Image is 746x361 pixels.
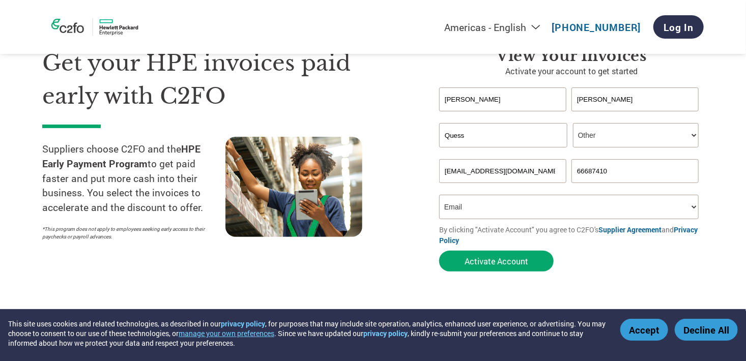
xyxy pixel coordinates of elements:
p: *This program does not apply to employees seeking early access to their paychecks or payroll adva... [42,225,215,240]
button: Decline All [675,319,738,341]
select: Title/Role [573,123,699,147]
h1: Get your HPE invoices paid early with C2FO [42,47,409,112]
p: Suppliers choose C2FO and the to get paid faster and put more cash into their business. You selec... [42,142,225,215]
div: Invalid first name or first name is too long [439,112,566,119]
button: Accept [620,319,668,341]
a: Supplier Agreement [598,225,662,234]
div: Inavlid Phone Number [571,184,699,191]
div: Inavlid Email Address [439,184,566,191]
input: Invalid Email format [439,159,566,183]
p: Activate your account to get started [439,65,704,77]
button: manage your own preferences [179,328,274,338]
h3: View Your Invoices [439,47,704,65]
input: First Name* [439,87,566,111]
strong: HPE Early Payment Program [42,142,200,170]
input: Last Name* [571,87,699,111]
a: privacy policy [363,328,408,338]
a: Privacy Policy [439,225,698,245]
img: HPE [42,13,144,41]
a: Log In [653,15,704,39]
a: privacy policy [221,319,265,328]
button: Activate Account [439,251,554,272]
p: By clicking "Activate Account" you agree to C2FO's and [439,224,704,246]
a: [PHONE_NUMBER] [552,21,641,34]
input: Your company name* [439,123,567,147]
img: supply chain worker [225,137,362,237]
div: Invalid company name or company name is too long [439,148,699,155]
input: Phone* [571,159,699,183]
div: Invalid last name or last name is too long [571,112,699,119]
div: This site uses cookies and related technologies, as described in our , for purposes that may incl... [8,319,606,348]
